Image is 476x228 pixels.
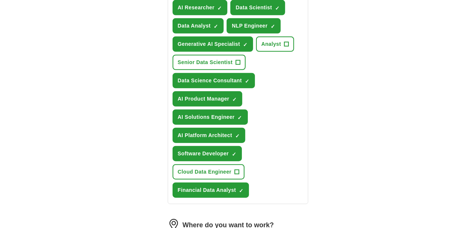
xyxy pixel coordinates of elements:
button: Generative AI Specialist✓ [173,37,253,52]
span: ✓ [245,78,249,84]
button: Data Analyst✓ [173,18,224,34]
span: ✓ [238,115,242,121]
span: Data Science Consultant [178,77,242,85]
button: Software Developer✓ [173,146,242,161]
span: Software Developer [178,150,229,158]
button: Cloud Data Engineer [173,164,245,180]
button: Analyst [256,37,294,52]
span: Financial Data Analyst [178,186,236,194]
span: AI Solutions Engineer [178,113,235,121]
span: ✓ [214,23,218,29]
span: ✓ [217,5,222,11]
span: NLP Engineer [232,22,268,30]
span: Data Scientist [236,4,272,12]
button: AI Product Manager✓ [173,91,243,107]
button: Data Science Consultant✓ [173,73,255,88]
span: Analyst [261,40,281,48]
button: Financial Data Analyst✓ [173,183,249,198]
span: ✓ [275,5,280,11]
span: ✓ [271,23,275,29]
span: ✓ [232,151,236,157]
button: AI Platform Architect✓ [173,128,245,143]
span: Generative AI Specialist [178,40,240,48]
button: Senior Data Scientist [173,55,246,70]
span: Senior Data Scientist [178,58,233,66]
span: Data Analyst [178,22,211,30]
span: Cloud Data Engineer [178,168,231,176]
span: ✓ [235,133,240,139]
span: ✓ [239,188,243,194]
span: ✓ [243,42,248,48]
button: NLP Engineer✓ [227,18,281,34]
span: AI Platform Architect [178,132,232,139]
span: AI Product Manager [178,95,230,103]
span: ✓ [232,96,237,102]
button: AI Solutions Engineer✓ [173,110,248,125]
span: AI Researcher [178,4,215,12]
